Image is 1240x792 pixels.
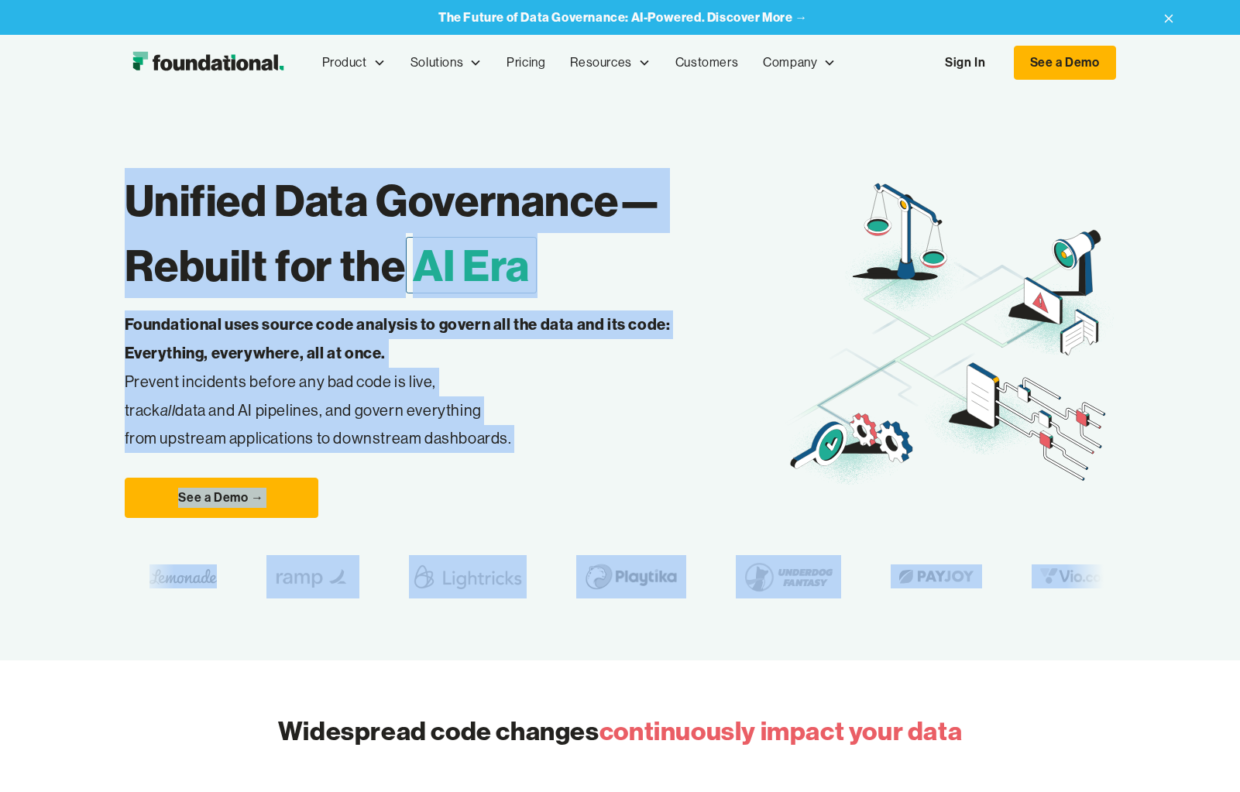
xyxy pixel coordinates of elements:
a: home [125,47,291,78]
div: Resources [570,53,631,73]
img: Underdog Fantasy [735,555,840,598]
span: continuously impact your data [599,715,962,747]
img: Payjoy [890,564,981,588]
a: The Future of Data Governance: AI-Powered. Discover More → [438,10,808,25]
img: Lightricks [407,555,525,598]
div: Product [322,53,367,73]
div: Company [751,37,848,88]
a: See a Demo → [125,478,318,518]
a: Pricing [494,37,558,88]
div: Solutions [398,37,494,88]
img: Foundational Logo [125,47,291,78]
a: Customers [663,37,751,88]
img: Ramp [265,555,358,598]
div: Product [310,37,398,88]
a: See a Demo [1014,46,1116,80]
span: AI Era [406,237,538,293]
div: Resources [558,37,662,88]
iframe: Chat Widget [961,612,1240,792]
img: Playtika [575,555,685,598]
img: Lemonade [148,564,215,588]
a: Sign In [929,46,1001,79]
strong: The Future of Data Governance: AI-Powered. Discover More → [438,9,808,25]
h2: Widespread code changes [278,713,962,749]
div: Solutions [410,53,463,73]
img: Vio.com [1031,564,1121,588]
p: Prevent incidents before any bad code is live, track data and AI pipelines, and govern everything... [125,310,720,453]
div: Company [763,53,817,73]
strong: Foundational uses source code analysis to govern all the data and its code: Everything, everywher... [125,314,671,362]
h1: Unified Data Governance— Rebuilt for the [125,168,785,298]
em: all [160,400,176,420]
